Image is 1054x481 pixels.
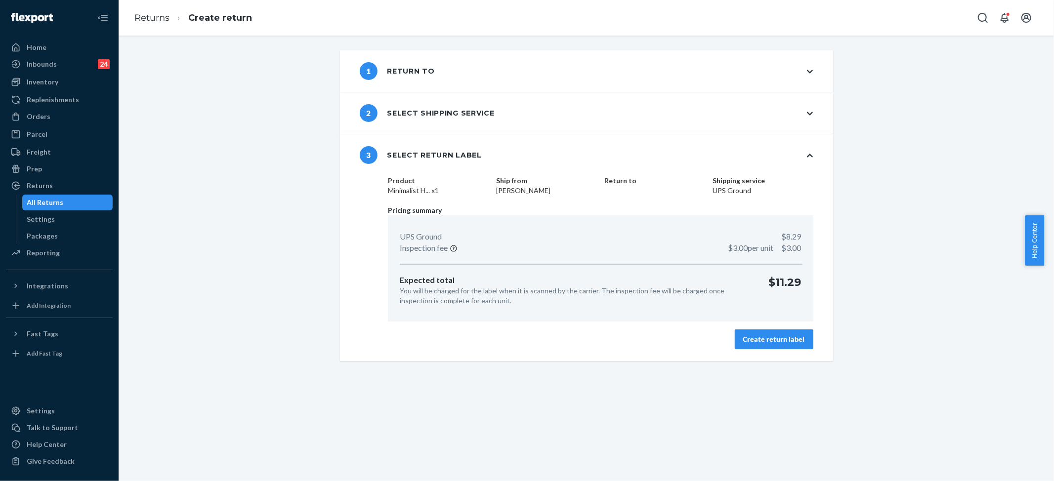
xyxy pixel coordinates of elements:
div: Home [27,42,46,52]
button: Close Navigation [93,8,113,28]
button: Create return label [735,329,813,349]
span: 2 [360,104,378,122]
dt: Ship from [496,176,596,186]
div: Packages [27,231,58,241]
dt: Return to [604,176,705,186]
dt: Product [388,176,488,186]
div: Add Fast Tag [27,349,62,358]
ol: breadcrumbs [126,3,260,33]
a: Replenishments [6,92,113,108]
div: Help Center [27,440,67,449]
div: Orders [27,112,50,121]
div: 24 [98,59,110,69]
span: $3.00 per unit [728,243,774,252]
a: Reporting [6,245,113,261]
div: Parcel [27,129,47,139]
span: 3 [360,146,378,164]
div: Replenishments [27,95,79,105]
button: Give Feedback [6,453,113,469]
a: Settings [6,403,113,419]
div: Integrations [27,281,68,291]
div: Settings [27,214,55,224]
div: Reporting [27,248,60,258]
a: Orders [6,109,113,124]
span: 1 [360,62,378,80]
div: Freight [27,147,51,157]
a: Returns [6,178,113,194]
a: Add Fast Tag [6,346,113,361]
dd: Minimalist H... x1 [388,186,488,196]
div: Create return label [743,334,805,344]
a: Talk to Support [6,420,113,436]
div: Settings [27,406,55,416]
button: Help Center [1025,215,1044,266]
dd: UPS Ground [713,186,813,196]
p: UPS Ground [400,231,442,242]
div: Give Feedback [27,456,75,466]
div: Prep [27,164,42,174]
a: Help Center [6,437,113,452]
a: All Returns [22,195,113,210]
a: Home [6,40,113,55]
a: Prep [6,161,113,177]
p: Pricing summary [388,205,813,215]
div: Returns [27,181,53,191]
p: $11.29 [769,275,801,306]
button: Open notifications [995,8,1014,28]
div: All Returns [27,198,64,207]
a: Settings [22,211,113,227]
img: Flexport logo [11,13,53,23]
div: Inventory [27,77,58,87]
button: Open Search Box [973,8,993,28]
a: Add Integration [6,298,113,314]
a: Packages [22,228,113,244]
p: Expected total [400,275,753,286]
div: Return to [360,62,435,80]
a: Returns [134,12,169,23]
p: You will be charged for the label when it is scanned by the carrier. The inspection fee will be c... [400,286,753,306]
div: Fast Tags [27,329,58,339]
a: Create return [188,12,252,23]
a: Parcel [6,126,113,142]
a: Inbounds24 [6,56,113,72]
dt: Shipping service [713,176,813,186]
button: Fast Tags [6,326,113,342]
div: Add Integration [27,301,71,310]
button: Open account menu [1016,8,1036,28]
a: Inventory [6,74,113,90]
div: Select shipping service [360,104,495,122]
p: Inspection fee [400,242,448,254]
p: $3.00 [728,242,801,254]
div: Select return label [360,146,482,164]
dd: [PERSON_NAME] [496,186,596,196]
div: Inbounds [27,59,57,69]
a: Freight [6,144,113,160]
button: Integrations [6,278,113,294]
p: $8.29 [782,231,801,242]
div: Talk to Support [27,423,78,433]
